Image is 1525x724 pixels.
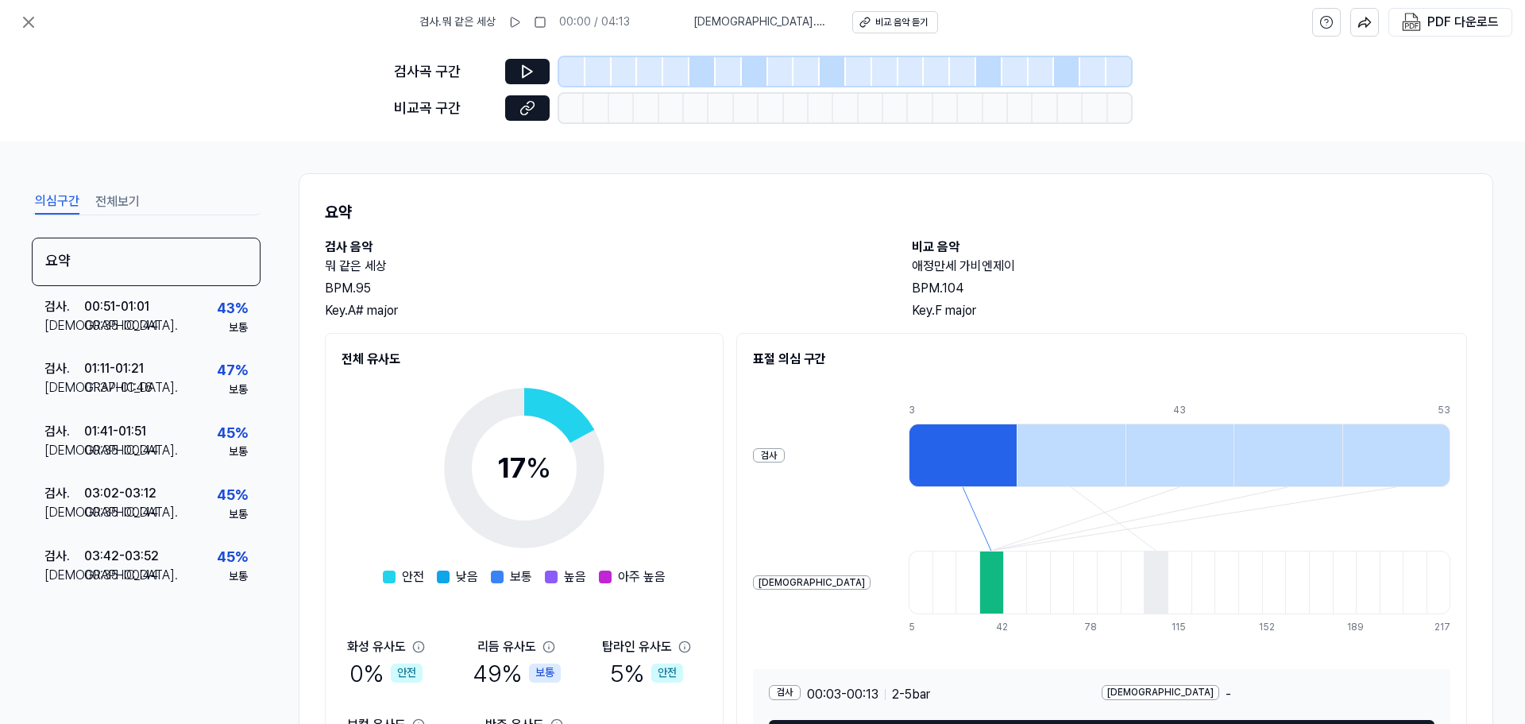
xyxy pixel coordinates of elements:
[909,404,1017,417] div: 3
[84,297,149,316] div: 00:51 - 01:01
[807,685,878,704] span: 00:03 - 00:13
[912,301,1467,320] div: Key. F major
[44,484,84,503] div: 검사 .
[44,441,84,460] div: [DEMOGRAPHIC_DATA] .
[217,484,248,507] div: 45 %
[229,320,248,336] div: 보통
[342,350,707,369] h2: 전체 유사도
[325,199,1467,225] h1: 요약
[229,569,248,585] div: 보통
[610,656,683,690] div: 5 %
[229,507,248,523] div: 보통
[44,547,84,566] div: 검사 .
[347,637,406,656] div: 화성 유사도
[391,664,423,683] div: 안전
[84,316,159,335] div: 00:35 - 00:44
[892,685,930,704] span: 2 - 5 bar
[84,422,146,441] div: 01:41 - 01:51
[477,637,536,656] div: 리듬 유사도
[753,448,785,463] div: 검사
[229,382,248,398] div: 보통
[84,547,159,566] div: 03:42 - 03:52
[912,238,1467,257] h2: 비교 음악
[44,503,84,522] div: [DEMOGRAPHIC_DATA] .
[44,316,84,335] div: [DEMOGRAPHIC_DATA] .
[912,279,1467,298] div: BPM. 104
[1102,685,1219,700] div: [DEMOGRAPHIC_DATA]
[1084,621,1108,634] div: 78
[473,656,561,690] div: 49 %
[84,359,144,378] div: 01:11 - 01:21
[529,664,561,683] div: 보통
[229,444,248,460] div: 보통
[84,484,156,503] div: 03:02 - 03:12
[84,566,159,585] div: 00:35 - 00:44
[1347,621,1371,634] div: 189
[84,503,159,522] div: 00:35 - 00:44
[510,567,532,587] span: 보통
[693,14,833,30] span: [DEMOGRAPHIC_DATA] . 애정만세 가비엔제이
[394,97,496,120] div: 비교곡 구간
[35,189,79,215] button: 의심구간
[875,16,928,29] div: 비교 음악 듣기
[1173,404,1281,417] div: 43
[564,567,586,587] span: 높음
[559,14,630,30] div: 00:00 / 04:13
[753,575,871,590] div: [DEMOGRAPHIC_DATA]
[769,685,801,700] div: 검사
[217,546,248,569] div: 45 %
[912,257,1467,276] h2: 애정만세 가비엔제이
[217,422,248,445] div: 45 %
[602,637,672,656] div: 탑라인 유사도
[1438,404,1450,417] div: 53
[1319,14,1334,30] svg: help
[1434,621,1450,634] div: 217
[325,301,880,320] div: Key. A# major
[1427,12,1499,33] div: PDF 다운로드
[44,566,84,585] div: [DEMOGRAPHIC_DATA] .
[84,378,152,397] div: 01:37 - 01:46
[325,257,880,276] h2: 뭐 같은 세상
[497,447,551,490] div: 17
[1399,9,1502,36] button: PDF 다운로드
[1172,621,1195,634] div: 115
[84,441,159,460] div: 00:35 - 00:44
[217,297,248,320] div: 43 %
[32,238,261,286] div: 요약
[419,14,496,30] span: 검사 . 뭐 같은 세상
[1357,15,1372,29] img: share
[526,451,551,485] span: %
[44,297,84,316] div: 검사 .
[1102,685,1434,704] div: -
[1259,621,1283,634] div: 152
[44,422,84,441] div: 검사 .
[95,189,140,215] button: 전체보기
[394,60,496,83] div: 검사곡 구간
[1402,13,1421,32] img: PDF Download
[456,567,478,587] span: 낮음
[325,238,880,257] h2: 검사 음악
[651,664,683,683] div: 안전
[996,621,1020,634] div: 42
[909,621,932,634] div: 5
[44,378,84,397] div: [DEMOGRAPHIC_DATA] .
[753,350,1450,369] h2: 표절 의심 구간
[44,359,84,378] div: 검사 .
[618,567,666,587] span: 아주 높음
[402,567,424,587] span: 안전
[852,11,938,33] button: 비교 음악 듣기
[1312,8,1341,37] button: help
[217,359,248,382] div: 47 %
[349,656,423,690] div: 0 %
[325,279,880,298] div: BPM. 95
